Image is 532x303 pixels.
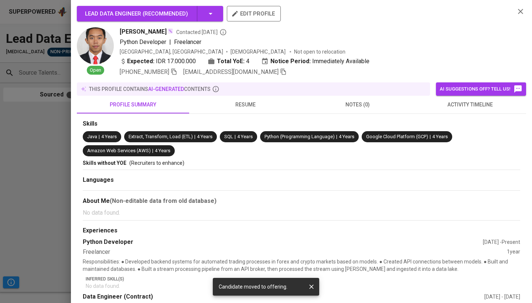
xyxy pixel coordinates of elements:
div: IDR 17.000.000 [120,57,196,66]
span: Python Developer [120,38,166,45]
button: Lead Data Engineer (Recommended) [77,6,223,21]
div: Experiences [83,227,520,235]
div: [GEOGRAPHIC_DATA], [GEOGRAPHIC_DATA] [120,48,223,55]
span: [DEMOGRAPHIC_DATA] [231,48,287,55]
img: 77274a72eb6b91df986c1ddc1489ec2d.jpg [77,27,114,64]
span: 4 Years [101,134,117,139]
span: activity timeline [418,100,522,109]
span: Google Cloud Platform (GCP) [366,134,428,139]
span: | [336,133,337,140]
p: Not open to relocation [294,48,345,55]
span: edit profile [233,9,275,18]
img: magic_wand.svg [167,28,173,34]
svg: By Batam recruiter [219,28,227,36]
b: Notice Period: [270,57,311,66]
span: (Recruiters to enhance) [129,160,184,166]
p: this profile contains contents [89,85,211,93]
span: Lead Data Engineer ( Recommended ) [85,10,188,17]
p: No data found. [86,282,520,290]
span: profile summary [81,100,185,109]
p: Responsibilities: ● Developed backend systems for automated trading processes in forex and crypto... [83,258,520,273]
div: Candidate moved to offering. [219,280,287,293]
span: | [169,38,171,47]
span: 4 Years [197,134,212,139]
div: About Me [83,197,520,205]
p: Inferred Skill(s) [86,276,520,282]
span: AI-generated [148,86,184,92]
span: Open [87,67,104,74]
span: AI suggestions off? Tell us! [440,85,522,93]
div: Python Developer [83,238,483,246]
span: 4 [246,57,249,66]
span: Python (Programming Language) [265,134,335,139]
b: Total YoE: [217,57,245,66]
div: 1 year [507,248,520,256]
span: 4 Years [339,134,354,139]
div: Freelancer [83,248,507,256]
div: Skills [83,120,520,128]
span: | [194,133,195,140]
span: Amazon Web Services (AWS) [87,148,151,153]
span: | [430,133,431,140]
span: | [152,147,153,154]
span: 4 Years [432,134,448,139]
span: [PHONE_NUMBER] [120,68,169,75]
span: Contacted [DATE] [176,28,227,36]
span: Skills without YOE [83,160,126,166]
button: edit profile [227,6,281,21]
button: AI suggestions off? Tell us! [436,82,526,96]
span: Extract, Transform, Load (ETL) [129,134,193,139]
span: [PERSON_NAME] [120,27,167,36]
a: edit profile [227,10,281,16]
div: [DATE] - Present [483,238,520,246]
span: | [235,133,236,140]
span: [EMAIL_ADDRESS][DOMAIN_NAME] [183,68,279,75]
div: [DATE] - [DATE] [484,293,520,300]
b: (Non-editable data from old database) [110,197,216,204]
div: Data Engineer (Contract) [83,293,484,301]
p: No data found. [83,208,520,217]
div: Languages [83,176,520,184]
div: Immediately Available [261,57,369,66]
span: notes (0) [306,100,409,109]
span: | [99,133,100,140]
span: 4 Years [155,148,170,153]
span: Java [87,134,97,139]
span: 4 Years [237,134,253,139]
b: Expected: [127,57,154,66]
span: SQL [224,134,233,139]
span: resume [194,100,297,109]
span: Freelancer [174,38,201,45]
